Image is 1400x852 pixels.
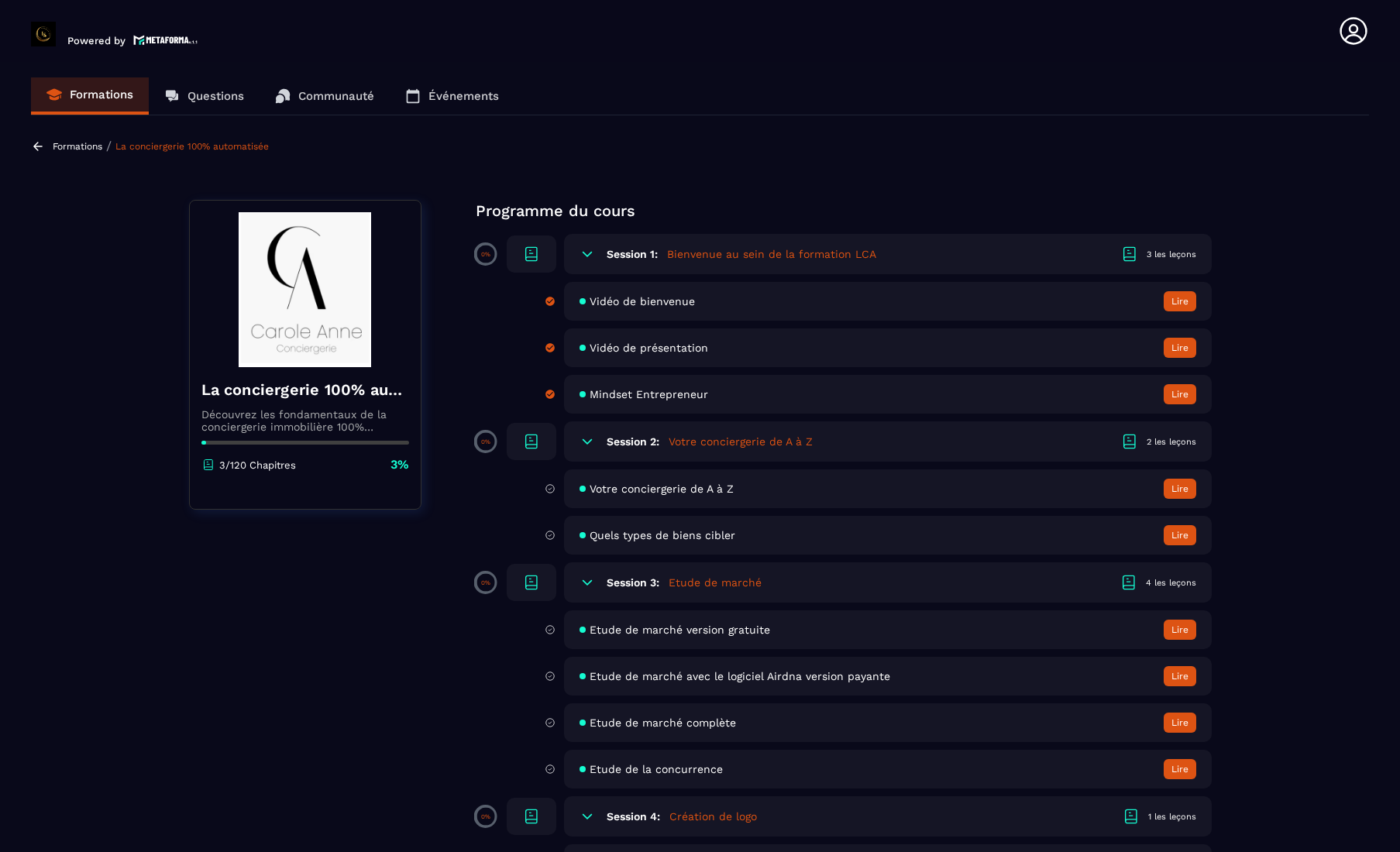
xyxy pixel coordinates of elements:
[1164,525,1196,545] button: Lire
[1164,384,1196,404] button: Lire
[669,575,762,590] h5: Etude de marché
[1147,249,1196,260] div: 3 les leçons
[53,141,102,152] a: Formations
[1164,666,1196,686] button: Lire
[67,35,126,46] p: Powered by
[481,438,490,445] p: 0%
[669,809,757,824] h5: Création de logo
[607,576,659,589] h6: Session 3:
[590,529,735,541] span: Quels types de biens cibler
[590,716,736,729] span: Etude de marché complète
[298,89,374,103] p: Communauté
[201,379,409,400] h4: La conciergerie 100% automatisée
[590,388,708,400] span: Mindset Entrepreneur
[115,141,269,152] a: La conciergerie 100% automatisée
[70,88,133,101] p: Formations
[607,248,658,260] h6: Session 1:
[428,89,499,103] p: Événements
[481,813,490,820] p: 0%
[590,483,734,495] span: Votre conciergerie de A à Z
[1164,759,1196,779] button: Lire
[667,246,876,262] h5: Bienvenue au sein de la formation LCA
[590,670,890,682] span: Etude de marché avec le logiciel Airdna version payante
[590,763,723,775] span: Etude de la concurrence
[607,810,660,823] h6: Session 4:
[1164,479,1196,499] button: Lire
[201,212,409,367] img: banner
[219,459,296,471] p: 3/120 Chapitres
[187,89,244,103] p: Questions
[260,77,390,115] a: Communauté
[590,295,695,307] span: Vidéo de bienvenue
[1148,811,1196,823] div: 1 les leçons
[590,342,708,354] span: Vidéo de présentation
[607,435,659,448] h6: Session 2:
[31,22,56,46] img: logo-branding
[1164,338,1196,358] button: Lire
[1146,577,1196,589] div: 4 les leçons
[590,624,770,636] span: Etude de marché version gratuite
[390,456,409,473] p: 3%
[390,77,514,115] a: Événements
[31,77,149,115] a: Formations
[669,434,813,449] h5: Votre conciergerie de A à Z
[133,33,198,46] img: logo
[476,200,1212,222] p: Programme du cours
[201,408,409,433] p: Découvrez les fondamentaux de la conciergerie immobilière 100% automatisée. Cette formation est c...
[149,77,260,115] a: Questions
[481,251,490,258] p: 0%
[1164,291,1196,311] button: Lire
[1147,436,1196,448] div: 2 les leçons
[1164,620,1196,640] button: Lire
[1164,713,1196,733] button: Lire
[481,579,490,586] p: 0%
[106,139,112,153] span: /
